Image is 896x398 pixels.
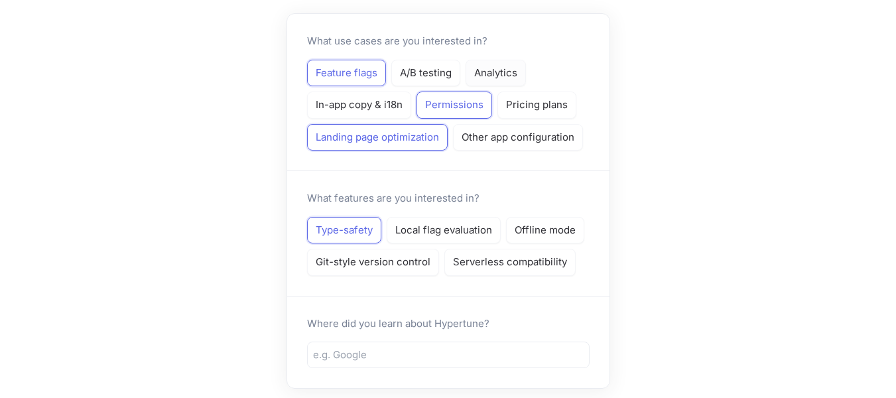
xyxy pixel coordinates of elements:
p: Offline mode [515,223,576,238]
p: Type-safety [316,223,373,238]
p: Git-style version control [316,255,430,270]
p: What use cases are you interested in? [307,34,487,49]
p: Where did you learn about Hypertune? [307,316,590,332]
p: Local flag evaluation [395,223,492,238]
p: A/B testing [400,66,452,81]
p: Serverless compatibility [453,255,567,270]
p: Landing page optimization [316,130,439,145]
p: Feature flags [316,66,377,81]
p: In-app copy & i18n [316,98,403,113]
input: e.g. Google [313,348,584,363]
p: What features are you interested in? [307,191,480,206]
p: Permissions [425,98,483,113]
p: Analytics [474,66,517,81]
p: Other app configuration [462,130,574,145]
p: Pricing plans [506,98,568,113]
